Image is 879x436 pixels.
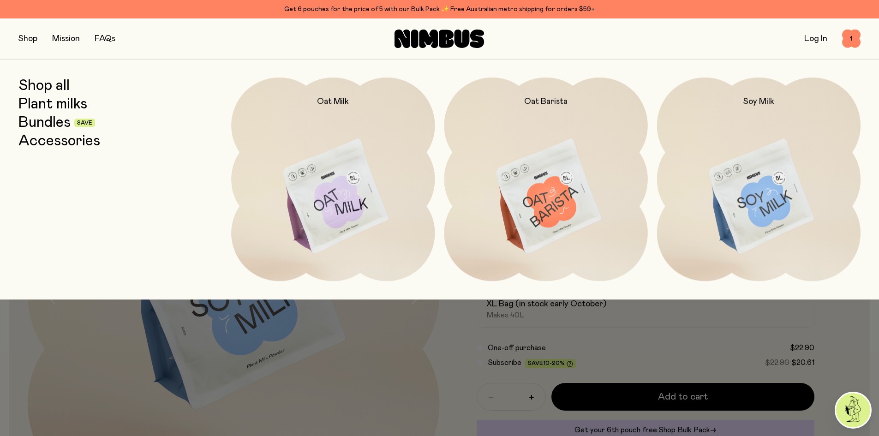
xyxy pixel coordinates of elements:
[18,78,70,94] a: Shop all
[657,78,861,281] a: Soy Milk
[77,120,92,126] span: Save
[52,35,80,43] a: Mission
[18,4,861,15] div: Get 6 pouches for the price of 5 with our Bulk Pack ✨ Free Australian metro shipping for orders $59+
[18,133,100,149] a: Accessories
[804,35,827,43] a: Log In
[444,78,648,281] a: Oat Barista
[524,96,568,107] h2: Oat Barista
[317,96,349,107] h2: Oat Milk
[836,393,870,427] img: agent
[842,30,861,48] button: 1
[743,96,774,107] h2: Soy Milk
[95,35,115,43] a: FAQs
[18,114,71,131] a: Bundles
[231,78,435,281] a: Oat Milk
[18,96,87,113] a: Plant milks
